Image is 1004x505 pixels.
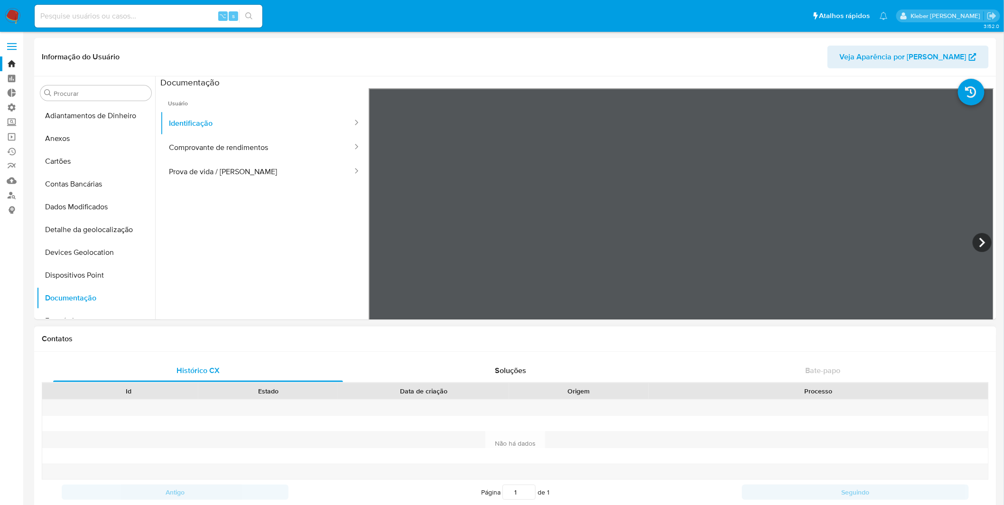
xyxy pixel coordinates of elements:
[655,386,982,396] div: Processo
[840,46,967,68] span: Veja Aparência por [PERSON_NAME]
[65,386,192,396] div: Id
[37,309,155,332] button: Empréstimos
[742,485,969,500] button: Seguindo
[239,9,259,23] button: search-icon
[911,11,984,20] p: kleber.bueno@mercadolivre.com
[516,386,642,396] div: Origem
[481,485,549,500] span: Página de
[37,218,155,241] button: Detalhe da geolocalização
[37,241,155,264] button: Devices Geolocation
[37,127,155,150] button: Anexos
[37,173,155,196] button: Contas Bancárias
[42,334,989,344] h1: Contatos
[37,264,155,287] button: Dispositivos Point
[37,104,155,127] button: Adiantamentos de Dinheiro
[177,365,220,376] span: Histórico CX
[547,487,549,497] span: 1
[54,89,148,98] input: Procurar
[35,10,262,22] input: Pesquise usuários ou casos...
[62,485,288,500] button: Antigo
[37,287,155,309] button: Documentação
[37,196,155,218] button: Dados Modificados
[219,11,226,20] span: ⌥
[37,150,155,173] button: Cartões
[880,12,888,20] a: Notificações
[232,11,235,20] span: s
[987,11,997,21] a: Sair
[827,46,989,68] button: Veja Aparência por [PERSON_NAME]
[344,386,502,396] div: Data de criação
[44,89,52,97] button: Procurar
[819,11,870,21] span: Atalhos rápidos
[42,52,120,62] h1: Informação do Usuário
[495,365,526,376] span: Soluções
[806,365,841,376] span: Bate-papo
[205,386,331,396] div: Estado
